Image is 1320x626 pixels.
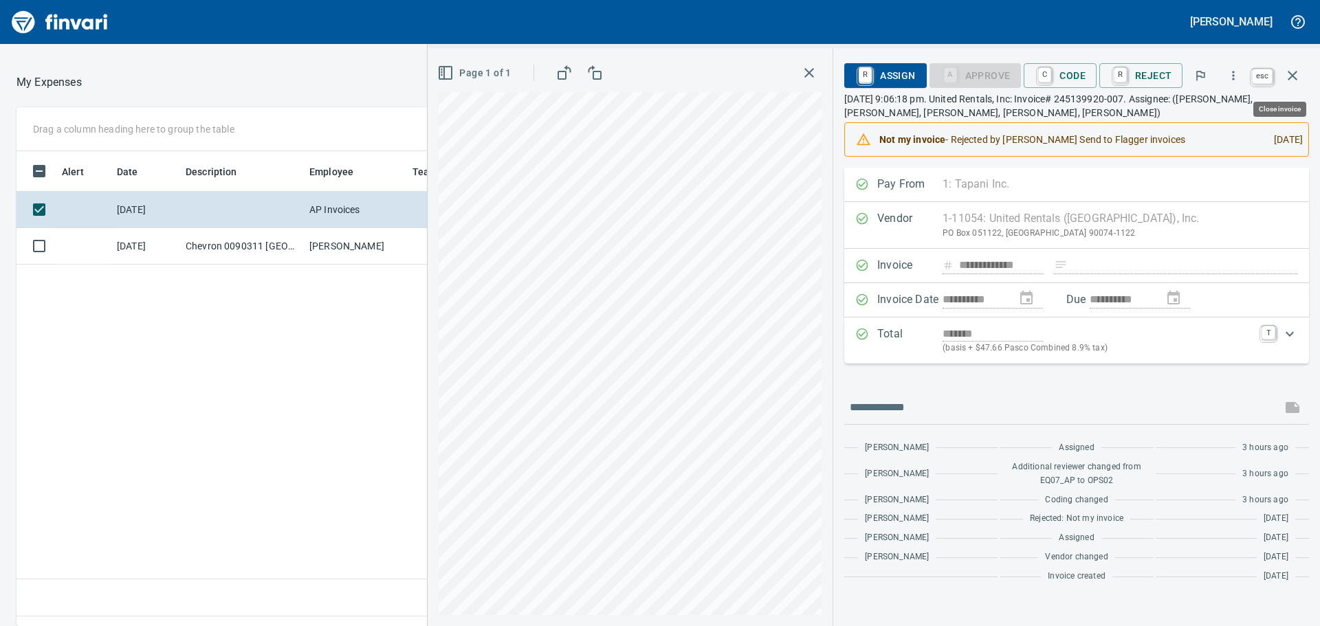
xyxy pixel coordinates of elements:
span: Coding changed [1045,493,1108,507]
td: AP Invoices [304,192,407,228]
span: [DATE] [1264,531,1288,545]
td: [DATE] [111,192,180,228]
button: CCode [1024,63,1097,88]
div: - Rejected by [PERSON_NAME] Send to Flagger invoices [879,127,1263,152]
span: 3 hours ago [1242,493,1288,507]
td: Chevron 0090311 [GEOGRAPHIC_DATA] [180,228,304,265]
span: Assigned [1059,441,1094,455]
span: [PERSON_NAME] [865,467,929,481]
span: Page 1 of 1 [440,65,511,82]
nav: breadcrumb [16,74,82,91]
span: 3 hours ago [1242,441,1288,455]
span: Vendor changed [1045,550,1108,564]
span: [DATE] [1264,570,1288,583]
p: [DATE] 9:06:18 pm. United Rentals, Inc: Invoice# 245139920-007. Assignee: ([PERSON_NAME], [PERSON... [844,92,1309,120]
a: C [1038,67,1051,82]
span: Alert [62,164,102,180]
span: [DATE] [1264,550,1288,564]
span: Invoice created [1048,570,1105,583]
div: Coding Required [929,69,1022,80]
span: Date [117,164,138,180]
button: RReject [1099,63,1182,88]
span: 3 hours ago [1242,467,1288,481]
div: [DATE] [1263,127,1303,152]
span: Employee [309,164,353,180]
p: Drag a column heading here to group the table [33,122,234,136]
span: Date [117,164,156,180]
span: Team [412,164,456,180]
span: [PERSON_NAME] [865,493,929,507]
button: Page 1 of 1 [434,60,516,86]
a: esc [1252,69,1273,84]
span: Team [412,164,438,180]
span: Alert [62,164,84,180]
span: [DATE] [1264,512,1288,526]
a: T [1262,326,1275,339]
button: RAssign [844,63,926,88]
span: This records your message into the invoice and notifies anyone mentioned [1276,391,1309,424]
span: Description [186,164,237,180]
button: [PERSON_NAME] [1187,11,1276,32]
span: Additional reviewer changed from EQ07_AP to OPS02 [1007,460,1147,488]
button: More [1218,60,1248,91]
span: Description [186,164,255,180]
button: Flag [1185,60,1215,91]
span: [PERSON_NAME] [865,531,929,545]
span: [PERSON_NAME] [865,441,929,455]
span: Assign [855,64,915,87]
span: Code [1035,64,1086,87]
span: Reject [1110,64,1171,87]
span: Rejected: Not my invoice [1030,512,1123,526]
p: Total [877,326,943,355]
span: Assigned [1059,531,1094,545]
h5: [PERSON_NAME] [1190,14,1273,29]
a: R [859,67,872,82]
span: [PERSON_NAME] [865,550,929,564]
div: Expand [844,317,1309,364]
p: (basis + $47.66 Pasco Combined 8.9% tax) [943,342,1253,355]
p: My Expenses [16,74,82,91]
a: R [1114,67,1127,82]
td: [DATE] [111,228,180,265]
img: Finvari [8,5,111,38]
span: Employee [309,164,371,180]
td: [PERSON_NAME] [304,228,407,265]
strong: Not my invoice [879,134,945,145]
span: [PERSON_NAME] [865,512,929,526]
